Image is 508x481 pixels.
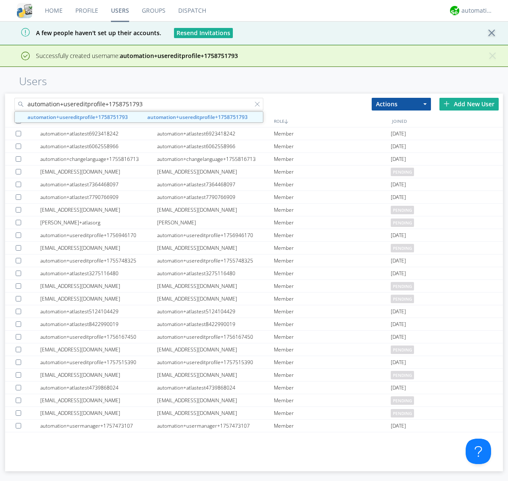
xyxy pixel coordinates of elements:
[372,98,431,111] button: Actions
[157,356,274,368] div: automation+usereditprofile+1757515390
[40,381,157,394] div: automation+atlastest4739868024
[274,432,391,445] div: Member
[274,229,391,241] div: Member
[5,267,503,280] a: automation+atlastest3275116480automation+atlastest3275116480Member[DATE]
[157,381,274,394] div: automation+atlastest4739868024
[157,204,274,216] div: [EMAIL_ADDRESS][DOMAIN_NAME]
[391,409,414,417] span: pending
[40,331,157,343] div: automation+usereditprofile+1756167450
[391,371,414,379] span: pending
[461,6,493,15] div: automation+atlas
[157,242,274,254] div: [EMAIL_ADDRESS][DOMAIN_NAME]
[5,153,503,166] a: automation+changelanguage+1755816713automation+changelanguage+1755816713Member[DATE]
[14,98,263,111] input: Search users
[274,153,391,165] div: Member
[40,407,157,419] div: [EMAIL_ADDRESS][DOMAIN_NAME]
[391,244,414,252] span: pending
[274,140,391,152] div: Member
[274,191,391,203] div: Member
[5,407,503,420] a: [EMAIL_ADDRESS][DOMAIN_NAME][EMAIL_ADDRESS][DOMAIN_NAME]Memberpending
[274,356,391,368] div: Member
[272,115,390,127] div: ROLE
[147,113,248,121] strong: automation+usereditprofile+1758751793
[274,420,391,432] div: Member
[157,153,274,165] div: automation+changelanguage+1755816713
[391,396,414,405] span: pending
[40,178,157,191] div: automation+atlastest7364468097
[6,29,161,37] span: A few people haven't set up their accounts.
[391,153,406,166] span: [DATE]
[40,229,157,241] div: automation+usereditprofile+1756946170
[5,420,503,432] a: automation+usermanager+1757473107automation+usermanager+1757473107Member[DATE]
[274,280,391,292] div: Member
[157,267,274,279] div: automation+atlastest3275116480
[391,206,414,214] span: pending
[274,407,391,419] div: Member
[391,127,406,140] span: [DATE]
[274,166,391,178] div: Member
[157,343,274,356] div: [EMAIL_ADDRESS][DOMAIN_NAME]
[157,191,274,203] div: automation+atlastest7790766909
[5,166,503,178] a: [EMAIL_ADDRESS][DOMAIN_NAME][EMAIL_ADDRESS][DOMAIN_NAME]Memberpending
[274,331,391,343] div: Member
[391,267,406,280] span: [DATE]
[274,394,391,406] div: Member
[5,318,503,331] a: automation+atlastest8422990019automation+atlastest8422990019Member[DATE]
[5,394,503,407] a: [EMAIL_ADDRESS][DOMAIN_NAME][EMAIL_ADDRESS][DOMAIN_NAME]Memberpending
[40,280,157,292] div: [EMAIL_ADDRESS][DOMAIN_NAME]
[5,178,503,191] a: automation+atlastest7364468097automation+atlastest7364468097Member[DATE]
[174,28,233,38] button: Resend Invitations
[391,254,406,267] span: [DATE]
[157,318,274,330] div: automation+atlastest8422990019
[157,254,274,267] div: automation+usereditprofile+1755748325
[40,254,157,267] div: automation+usereditprofile+1755748325
[274,242,391,254] div: Member
[274,254,391,267] div: Member
[274,343,391,356] div: Member
[157,293,274,305] div: [EMAIL_ADDRESS][DOMAIN_NAME]
[5,127,503,140] a: automation+atlastest6923418242automation+atlastest6923418242Member[DATE]
[40,343,157,356] div: [EMAIL_ADDRESS][DOMAIN_NAME]
[28,113,128,121] strong: automation+usereditprofile+1758751793
[157,280,274,292] div: [EMAIL_ADDRESS][DOMAIN_NAME]
[391,356,406,369] span: [DATE]
[40,267,157,279] div: automation+atlastest3275116480
[5,242,503,254] a: [EMAIL_ADDRESS][DOMAIN_NAME][EMAIL_ADDRESS][DOMAIN_NAME]Memberpending
[120,52,238,60] strong: automation+usereditprofile+1758751793
[5,293,503,305] a: [EMAIL_ADDRESS][DOMAIN_NAME][EMAIL_ADDRESS][DOMAIN_NAME]Memberpending
[157,420,274,432] div: automation+usermanager+1757473107
[40,127,157,140] div: automation+atlastest6923418242
[274,381,391,394] div: Member
[391,381,406,394] span: [DATE]
[157,178,274,191] div: automation+atlastest7364468097
[40,153,157,165] div: automation+changelanguage+1755816713
[40,318,157,330] div: automation+atlastest8422990019
[391,420,406,432] span: [DATE]
[157,407,274,419] div: [EMAIL_ADDRESS][DOMAIN_NAME]
[40,432,157,445] div: [EMAIL_ADDRESS][DOMAIN_NAME]
[40,191,157,203] div: automation+atlastest7790766909
[274,178,391,191] div: Member
[157,305,274,318] div: automation+atlastest5124104429
[274,305,391,318] div: Member
[274,318,391,330] div: Member
[391,305,406,318] span: [DATE]
[390,115,508,127] div: JOINED
[5,229,503,242] a: automation+usereditprofile+1756946170automation+usereditprofile+1756946170Member[DATE]
[444,101,450,107] img: plus.svg
[157,166,274,178] div: [EMAIL_ADDRESS][DOMAIN_NAME]
[391,331,406,343] span: [DATE]
[5,216,503,229] a: [PERSON_NAME]+atlasorg[PERSON_NAME]Memberpending
[5,356,503,369] a: automation+usereditprofile+1757515390automation+usereditprofile+1757515390Member[DATE]
[274,127,391,140] div: Member
[439,98,499,111] div: Add New User
[5,204,503,216] a: [EMAIL_ADDRESS][DOMAIN_NAME][EMAIL_ADDRESS][DOMAIN_NAME]Memberpending
[40,204,157,216] div: [EMAIL_ADDRESS][DOMAIN_NAME]
[5,343,503,356] a: [EMAIL_ADDRESS][DOMAIN_NAME][EMAIL_ADDRESS][DOMAIN_NAME]Memberpending
[157,331,274,343] div: automation+usereditprofile+1756167450
[40,242,157,254] div: [EMAIL_ADDRESS][DOMAIN_NAME]
[40,293,157,305] div: [EMAIL_ADDRESS][DOMAIN_NAME]
[157,127,274,140] div: automation+atlastest6923418242
[5,381,503,394] a: automation+atlastest4739868024automation+atlastest4739868024Member[DATE]
[40,216,157,229] div: [PERSON_NAME]+atlasorg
